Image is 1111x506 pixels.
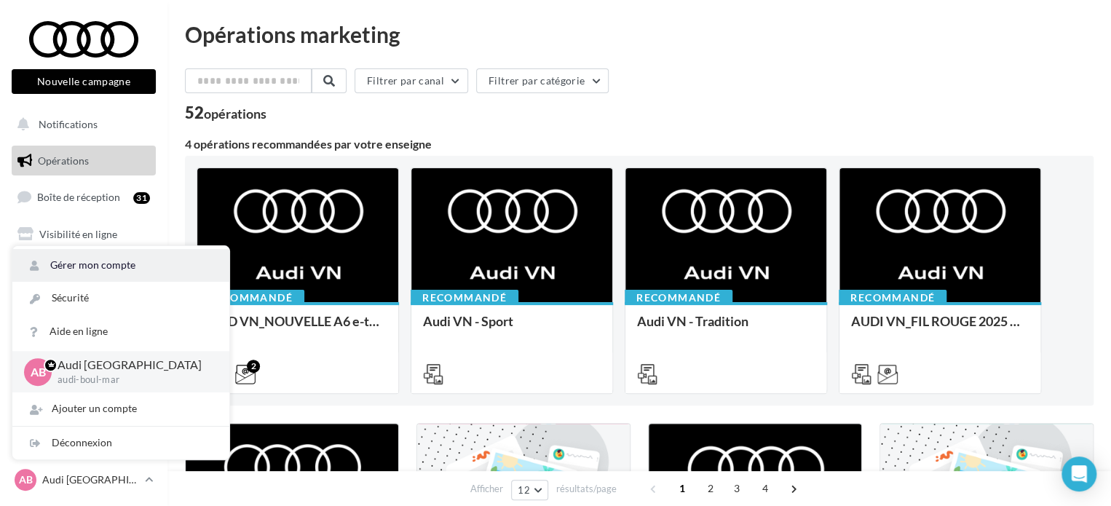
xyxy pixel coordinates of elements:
a: Gérer mon compte [12,249,229,282]
div: 52 [185,105,266,121]
a: PLV et print personnalisable [9,328,159,371]
span: 4 [754,477,777,500]
a: AB Audi [GEOGRAPHIC_DATA] [12,466,156,494]
span: Opérations [38,154,89,167]
a: Opérations [9,146,159,176]
div: Recommandé [197,290,304,306]
span: AB [19,473,33,487]
span: Boîte de réception [37,191,120,203]
div: 31 [133,192,150,204]
div: AUDI VN_FIL ROUGE 2025 - A1, Q2, Q3, Q5 et Q4 e-tron [851,314,1029,343]
span: 1 [671,477,694,500]
span: AB [31,363,46,380]
span: résultats/page [556,482,617,496]
span: Afficher [470,482,503,496]
p: Audi [GEOGRAPHIC_DATA] [58,357,206,373]
button: Filtrer par catégorie [476,68,609,93]
span: 2 [699,477,722,500]
div: Recommandé [839,290,946,306]
a: Visibilité en ligne [9,219,159,250]
div: Déconnexion [12,427,229,459]
div: opérations [204,107,266,120]
div: Recommandé [625,290,732,306]
button: Filtrer par canal [355,68,468,93]
div: 4 opérations recommandées par votre enseigne [185,138,1094,150]
span: 12 [518,484,530,496]
div: Audi VN - Sport [423,314,601,343]
button: Notifications [9,109,153,140]
a: Boîte de réception31 [9,181,159,213]
div: Opérations marketing [185,23,1094,45]
span: 3 [725,477,748,500]
div: 2 [247,360,260,373]
p: audi-boul-mar [58,373,206,387]
p: Audi [GEOGRAPHIC_DATA] [42,473,139,487]
a: Sécurité [12,282,229,315]
div: Audi VN - Tradition [637,314,815,343]
div: Recommandé [411,290,518,306]
a: Médiathèque [9,291,159,322]
a: Campagnes [9,256,159,286]
span: Visibilité en ligne [39,228,117,240]
button: 12 [511,480,548,500]
span: Notifications [39,118,98,130]
button: Nouvelle campagne [12,69,156,94]
div: Open Intercom Messenger [1061,456,1096,491]
div: AUD VN_NOUVELLE A6 e-tron [209,314,387,343]
div: Ajouter un compte [12,392,229,425]
a: Aide en ligne [12,315,229,348]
